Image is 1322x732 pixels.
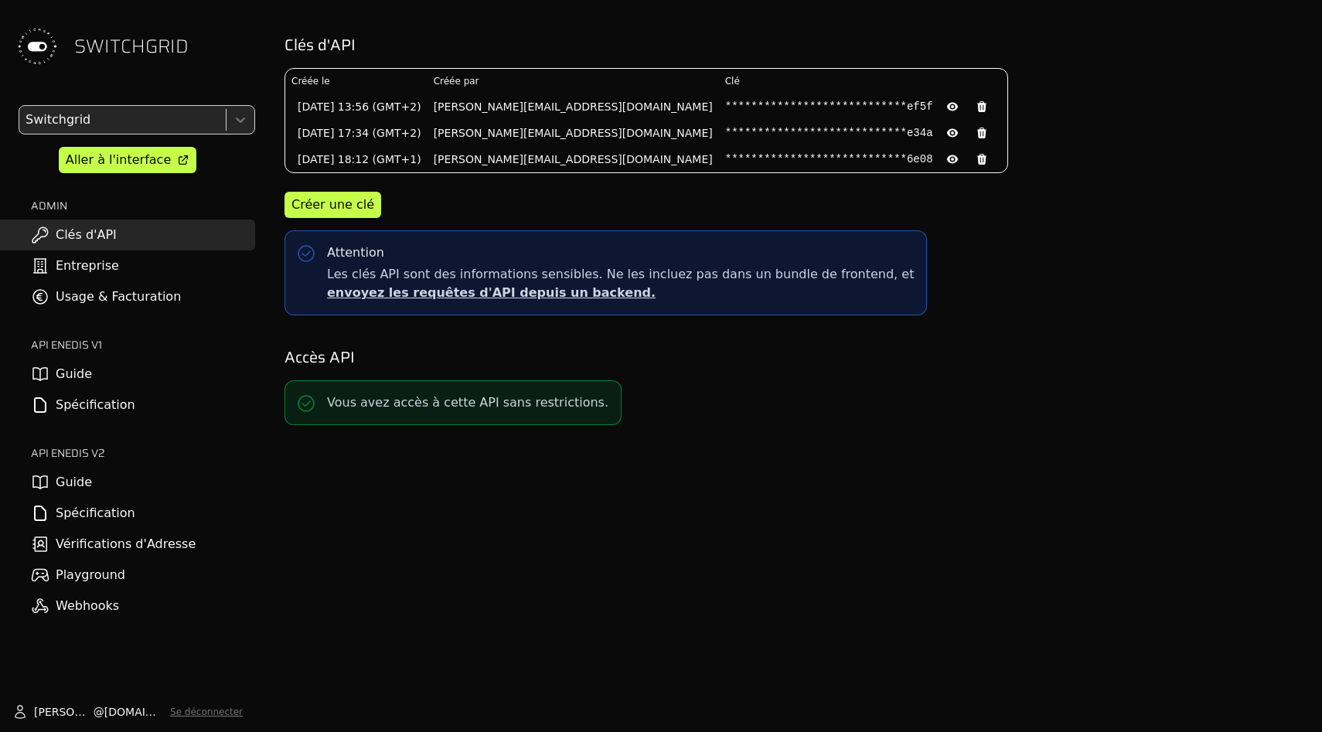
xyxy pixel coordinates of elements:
h2: API ENEDIS v2 [31,445,255,461]
h2: ADMIN [31,198,255,213]
h2: Clés d'API [285,34,1300,56]
span: @ [94,704,104,720]
th: Créée le [285,69,428,94]
button: Créer une clé [285,192,381,218]
button: Se déconnecter [170,706,243,718]
div: Aller à l'interface [66,151,171,169]
span: SWITCHGRID [74,34,189,59]
div: Attention [327,243,384,262]
td: [PERSON_NAME][EMAIL_ADDRESS][DOMAIN_NAME] [428,146,719,172]
td: [DATE] 18:12 (GMT+1) [285,146,428,172]
th: Clé [719,69,1007,94]
h2: Accès API [285,346,1300,368]
img: Switchgrid Logo [12,22,62,71]
td: [DATE] 13:56 (GMT+2) [285,94,428,120]
td: [DATE] 17:34 (GMT+2) [285,120,428,146]
td: [PERSON_NAME][EMAIL_ADDRESS][DOMAIN_NAME] [428,94,719,120]
p: Vous avez accès à cette API sans restrictions. [327,393,608,412]
p: envoyez les requêtes d'API depuis un backend. [327,284,914,302]
td: [PERSON_NAME][EMAIL_ADDRESS][DOMAIN_NAME] [428,120,719,146]
span: Les clés API sont des informations sensibles. Ne les incluez pas dans un bundle de frontend, et [327,265,914,302]
th: Créée par [428,69,719,94]
a: Aller à l'interface [59,147,196,173]
h2: API ENEDIS v1 [31,337,255,352]
span: [PERSON_NAME] [34,704,94,720]
div: Créer une clé [291,196,374,214]
span: [DOMAIN_NAME] [104,704,164,720]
